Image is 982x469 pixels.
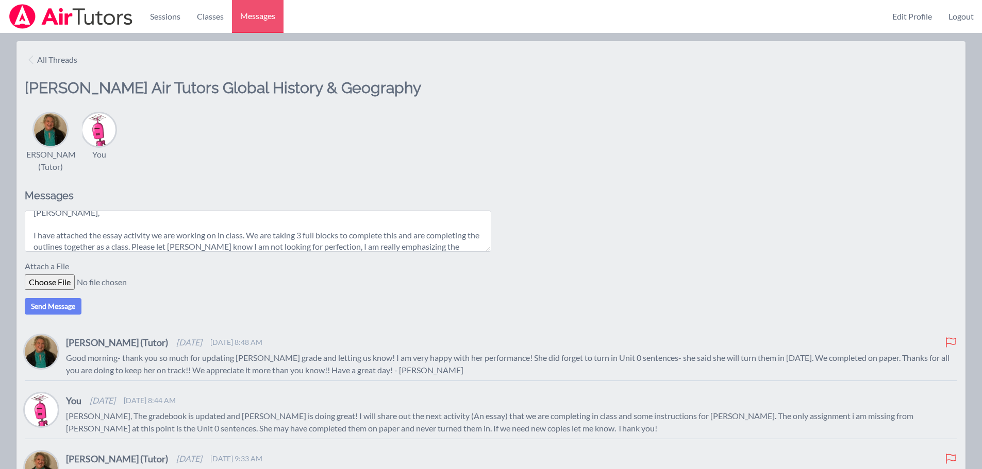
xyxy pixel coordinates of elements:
[34,113,67,146] img: Amy Ayers
[19,148,83,173] div: [PERSON_NAME] (Tutor)
[210,454,262,464] span: [DATE] 9:33 AM
[66,335,168,350] h4: [PERSON_NAME] (Tutor)
[25,298,81,315] button: Send Message
[25,49,81,70] a: All Threads
[176,453,202,465] span: [DATE]
[25,393,58,426] img: Avi Stark
[210,337,262,348] span: [DATE] 8:48 AM
[25,335,58,368] img: Amy Ayers
[25,78,491,111] h2: [PERSON_NAME] Air Tutors Global History & Geography
[66,352,957,376] p: Good morning- thank you so much for updating [PERSON_NAME] grade and letting us know! I am very h...
[8,4,134,29] img: Airtutors Logo
[25,260,75,274] label: Attach a File
[240,10,275,22] span: Messages
[25,211,491,252] textarea: [PERSON_NAME], I have attached the essay activity we are working on in class. We are taking 3 ful...
[92,148,106,161] div: You
[66,410,957,435] p: [PERSON_NAME], The gradebook is updated and [PERSON_NAME] is doing great! I will share out the ne...
[25,189,491,202] h2: Messages
[90,394,115,407] span: [DATE]
[66,393,81,408] h4: You
[82,113,115,146] img: Avi Stark
[37,54,77,66] span: All Threads
[66,451,168,466] h4: [PERSON_NAME] (Tutor)
[176,336,202,349] span: [DATE]
[124,395,176,406] span: [DATE] 8:44 AM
